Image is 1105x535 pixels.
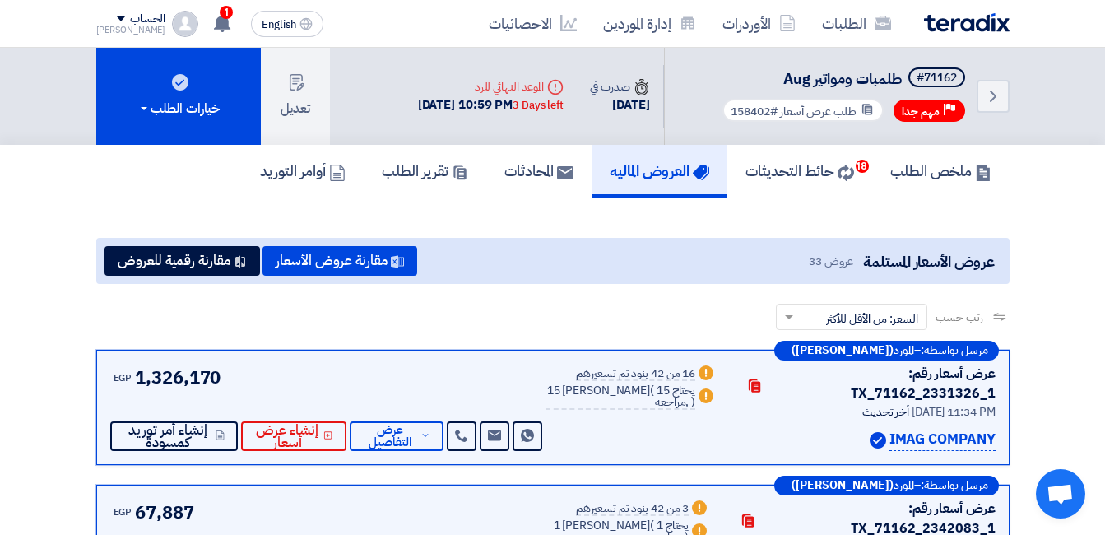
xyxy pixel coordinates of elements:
div: 3 Days left [513,97,564,114]
span: عرض التفاصيل [363,424,417,449]
a: إدارة الموردين [590,4,709,43]
span: EGP [114,505,132,519]
span: مرسل بواسطة: [921,345,988,356]
a: الطلبات [809,4,904,43]
span: [DATE] 11:34 PM [912,403,996,421]
h5: حائط التحديثات [745,161,854,180]
div: 16 من 42 بنود تم تسعيرهم [576,368,695,381]
span: ( [650,517,654,534]
button: إنشاء أمر توريد كمسودة [110,421,238,451]
span: عروض 33 [809,253,853,270]
p: IMAG COMPANY [889,429,996,451]
a: حائط التحديثات18 [727,145,872,198]
a: أوامر التوريد [242,145,364,198]
span: 67,887 [135,499,193,526]
span: English [262,19,296,30]
h5: أوامر التوريد [260,161,346,180]
a: الاحصائيات [476,4,590,43]
button: إنشاء عرض أسعار [241,421,346,451]
a: الأوردرات [709,4,809,43]
span: رتب حسب [936,309,982,326]
h5: تقرير الطلب [382,161,468,180]
div: [DATE] [590,95,649,114]
span: #158402 [731,103,778,120]
h5: طلمبات ومواتير Aug [719,67,968,91]
img: Verified Account [870,432,886,449]
div: 3 من 42 بنود تم تسعيرهم [576,503,689,516]
b: ([PERSON_NAME]) [792,345,894,356]
h5: المحادثات [504,161,573,180]
div: – [774,341,999,361]
span: مهم جدا [902,104,940,119]
button: مقارنة عروض الأسعار [262,246,417,276]
span: 18 [856,160,869,173]
div: #71162 [917,72,957,84]
a: Open chat [1036,469,1085,519]
div: الحساب [130,12,165,26]
span: 1,326,170 [135,364,221,391]
img: profile_test.png [172,11,198,37]
div: خيارات الطلب [137,99,220,119]
a: ملخص الطلب [872,145,1010,198]
a: العروض الماليه [592,145,727,198]
span: المورد [894,345,914,356]
span: السعر: من الأقل للأكثر [826,310,918,328]
span: إنشاء عرض أسعار [254,424,321,449]
div: 15 [PERSON_NAME] [546,385,695,410]
img: Teradix logo [924,13,1010,32]
span: أخر تحديث [862,403,909,421]
button: English [251,11,323,37]
span: 15 يحتاج مراجعه, [655,382,695,411]
h5: ملخص الطلب [890,161,991,180]
span: ( [650,382,654,399]
button: عرض التفاصيل [350,421,443,451]
span: إنشاء أمر توريد كمسودة [123,424,212,449]
div: – [774,476,999,495]
div: صدرت في [590,78,649,95]
a: المحادثات [486,145,592,198]
h5: العروض الماليه [610,161,709,180]
div: الموعد النهائي للرد [418,78,564,95]
button: تعديل [261,48,330,145]
span: 1 [220,6,233,19]
span: EGP [114,370,132,385]
b: ([PERSON_NAME]) [792,480,894,491]
div: عرض أسعار رقم: TX_71162_2331326_1 [773,364,995,403]
button: خيارات الطلب [96,48,261,145]
button: مقارنة رقمية للعروض [104,246,260,276]
span: عروض الأسعار المستلمة [863,250,994,272]
span: مرسل بواسطة: [921,480,988,491]
span: طلمبات ومواتير Aug [783,67,902,90]
div: [PERSON_NAME] [96,26,166,35]
span: ) [691,393,695,411]
div: [DATE] 10:59 PM [418,95,564,114]
span: طلب عرض أسعار [780,103,857,120]
a: تقرير الطلب [364,145,486,198]
span: المورد [894,480,914,491]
